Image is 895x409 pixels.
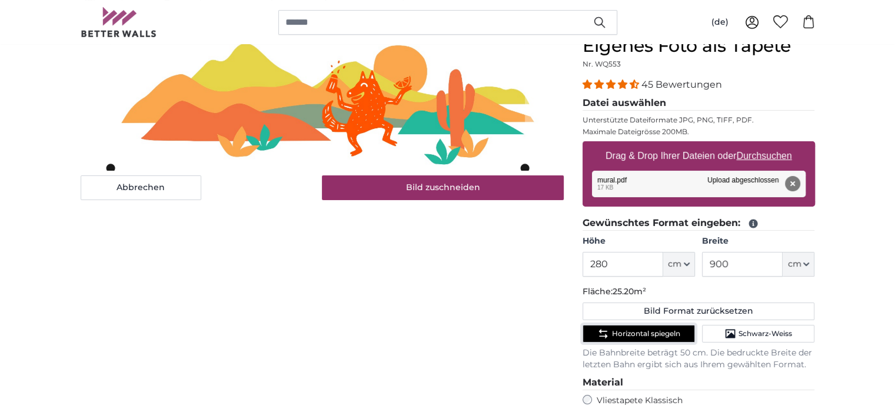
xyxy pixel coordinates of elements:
[583,375,815,390] legend: Material
[668,258,681,270] span: cm
[583,235,695,247] label: Höhe
[702,325,814,343] button: Schwarz-Weiss
[583,216,815,231] legend: Gewünschtes Format eingeben:
[601,144,797,168] label: Drag & Drop Ihrer Dateien oder
[738,329,792,338] span: Schwarz-Weiss
[583,96,815,111] legend: Datei auswählen
[583,59,621,68] span: Nr. WQ553
[583,302,815,320] button: Bild Format zurücksetzen
[641,79,722,90] span: 45 Bewertungen
[81,7,157,37] img: Betterwalls
[583,127,815,137] p: Maximale Dateigrösse 200MB.
[322,175,564,200] button: Bild zuschneiden
[702,235,814,247] label: Breite
[783,252,814,277] button: cm
[611,329,680,338] span: Horizontal spiegeln
[583,286,815,298] p: Fläche:
[736,151,791,161] u: Durchsuchen
[613,286,646,297] span: 25.20m²
[583,347,815,371] p: Die Bahnbreite beträgt 50 cm. Die bedruckte Breite der letzten Bahn ergibt sich aus Ihrem gewählt...
[663,252,695,277] button: cm
[787,258,801,270] span: cm
[702,12,738,33] button: (de)
[583,115,815,125] p: Unterstützte Dateiformate JPG, PNG, TIFF, PDF.
[583,79,641,90] span: 4.36 stars
[583,35,815,56] h1: Eigenes Foto als Tapete
[81,175,201,200] button: Abbrechen
[583,325,695,343] button: Horizontal spiegeln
